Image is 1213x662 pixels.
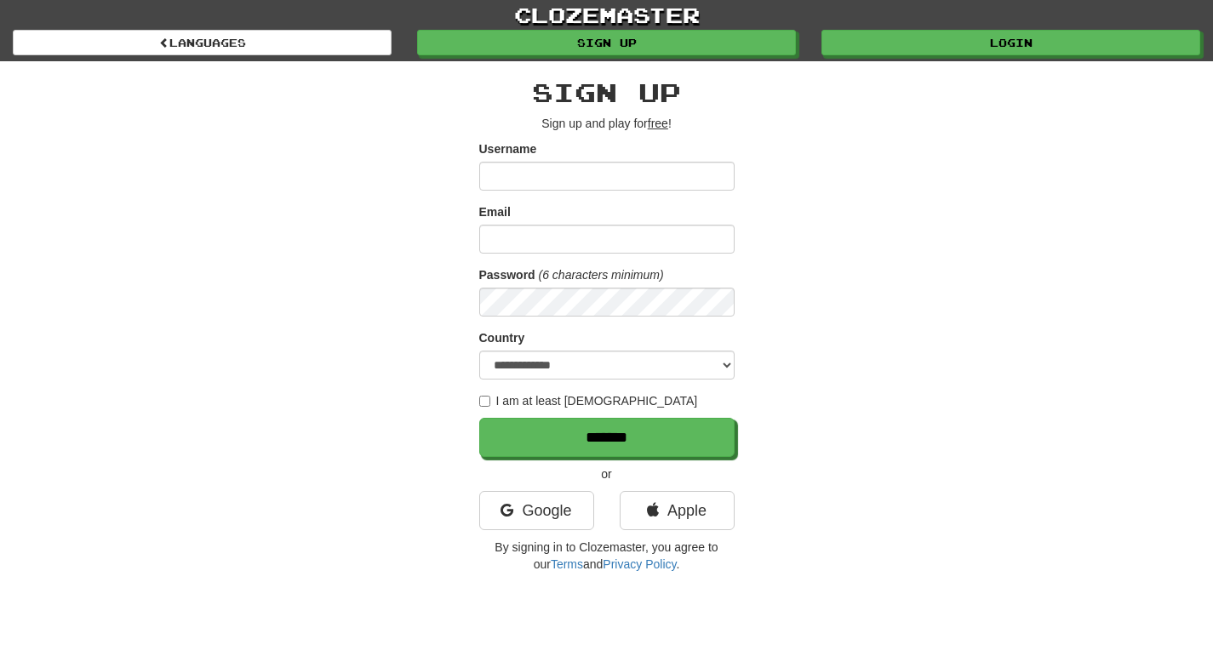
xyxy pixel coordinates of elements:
[479,115,735,132] p: Sign up and play for !
[13,30,392,55] a: Languages
[479,203,511,220] label: Email
[479,392,698,409] label: I am at least [DEMOGRAPHIC_DATA]
[620,491,735,530] a: Apple
[603,557,676,571] a: Privacy Policy
[479,266,535,283] label: Password
[479,491,594,530] a: Google
[551,557,583,571] a: Terms
[417,30,796,55] a: Sign up
[479,465,735,482] p: or
[479,396,490,407] input: I am at least [DEMOGRAPHIC_DATA]
[821,30,1200,55] a: Login
[479,329,525,346] label: Country
[479,78,735,106] h2: Sign up
[648,117,668,130] u: free
[479,140,537,157] label: Username
[539,268,664,282] em: (6 characters minimum)
[479,539,735,573] p: By signing in to Clozemaster, you agree to our and .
